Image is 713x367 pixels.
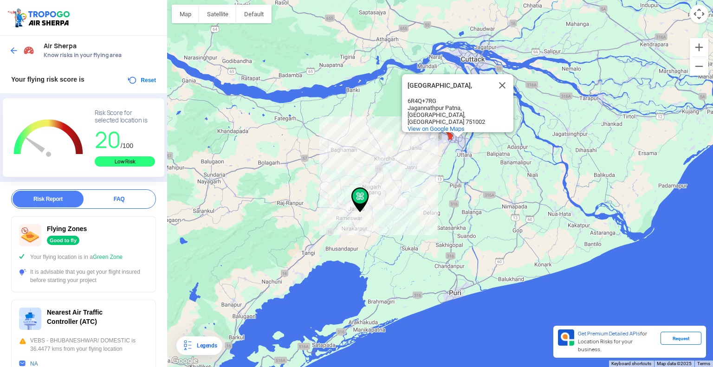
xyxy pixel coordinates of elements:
a: View on Google Maps [408,125,465,132]
img: ic_atc.svg [19,308,41,330]
span: Air Sherpa [44,42,158,50]
div: JAGANNATHPUR, [402,74,513,132]
div: Legends [193,340,217,351]
button: Show satellite imagery [199,5,236,23]
div: 6R4Q+7RG [408,97,491,104]
button: Zoom in [690,38,708,57]
a: Open this area in Google Maps (opens a new window) [169,355,200,367]
div: Request [661,332,701,345]
span: Flying Zones [47,225,87,232]
div: Your flying location is in a [19,253,148,261]
div: for Location Risks for your business. [574,329,661,354]
button: Map camera controls [690,5,708,23]
span: Nearest Air Traffic Controller (ATC) [47,309,103,325]
img: Google [169,355,200,367]
img: ic_arrow_back_blue.svg [9,46,19,55]
a: NA [30,361,38,367]
div: Risk Score for selected location is [95,109,155,124]
img: Legends [182,340,193,351]
div: [GEOGRAPHIC_DATA], [408,82,491,89]
button: Zoom out [690,57,708,76]
div: Jagannathpur Patna, [GEOGRAPHIC_DATA], [GEOGRAPHIC_DATA] 751002 [408,104,491,125]
img: Risk Scores [23,45,34,56]
div: It is advisable that you get your flight insured before starting your project [19,268,148,284]
div: Risk Report [13,191,84,207]
span: Green Zone [93,254,123,260]
span: Your flying risk score is [11,76,84,83]
span: Map data ©2025 [657,361,692,366]
a: Terms [697,361,710,366]
button: Reset [127,75,156,86]
img: Premium APIs [558,329,574,346]
button: Keyboard shortcuts [611,361,651,367]
g: Chart [10,109,87,168]
span: /100 [121,142,133,149]
div: Good to fly [47,236,79,245]
div: FAQ [84,191,155,207]
span: 20 [95,125,121,155]
span: Get Premium Detailed APIs [578,330,640,337]
span: Know risks in your flying area [44,52,158,59]
img: ic_nofly.svg [19,224,41,246]
div: VEBS - BHUBANESHWAR/ DOMESTIC is 36.4477 kms from your flying location [19,336,148,353]
button: Close [491,74,513,97]
img: ic_tgdronemaps.svg [7,7,73,28]
button: Show street map [172,5,199,23]
div: Low Risk [95,156,155,167]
